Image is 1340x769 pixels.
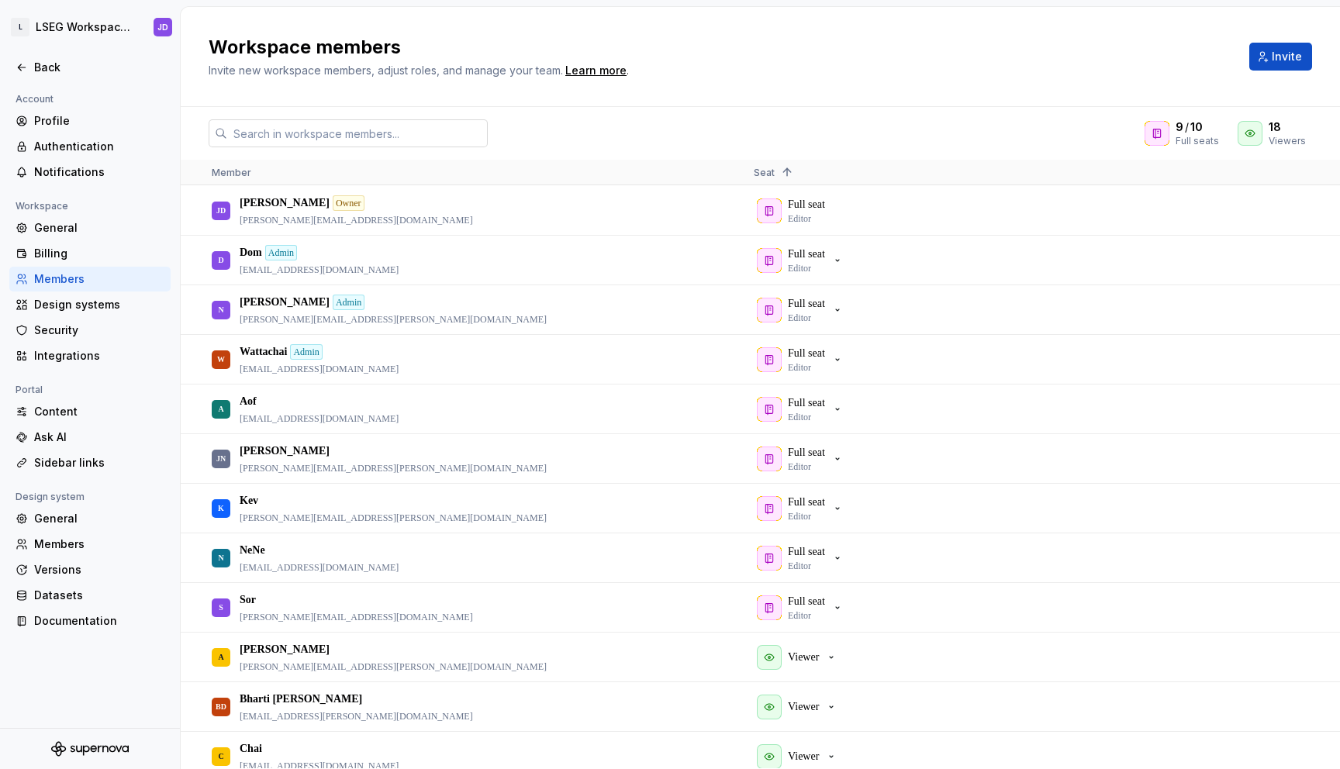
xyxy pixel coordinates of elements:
[333,195,364,211] div: Owner
[788,312,811,324] p: Editor
[754,691,844,722] button: Viewer
[240,394,257,409] p: Aof
[9,292,171,317] a: Design systems
[9,557,171,582] a: Versions
[34,164,164,180] div: Notifications
[290,344,322,360] div: Admin
[34,613,164,629] div: Documentation
[788,650,819,665] p: Viewer
[788,495,825,510] p: Full seat
[9,381,49,399] div: Portal
[240,295,330,310] p: [PERSON_NAME]
[212,167,251,178] span: Member
[754,344,850,375] button: Full seatEditor
[240,245,262,260] p: Dom
[265,245,297,260] div: Admin
[565,63,627,78] div: Learn more
[218,543,223,573] div: N
[9,241,171,266] a: Billing
[788,594,825,609] p: Full seat
[9,197,74,216] div: Workspace
[34,404,164,419] div: Content
[209,35,1231,60] h2: Workspace members
[216,195,226,226] div: JD
[754,167,775,178] span: Seat
[788,445,825,460] p: Full seat
[36,19,135,35] div: LSEG Workspace Design System
[9,425,171,450] a: Ask AI
[34,562,164,578] div: Versions
[754,543,850,574] button: Full seatEditor
[788,395,825,411] p: Full seat
[788,560,811,572] p: Editor
[218,295,223,325] div: N
[240,660,547,673] p: [PERSON_NAME][EMAIL_ADDRESS][PERSON_NAME][DOMAIN_NAME]
[9,109,171,133] a: Profile
[216,443,226,474] div: JN
[9,216,171,240] a: General
[1190,119,1203,135] span: 10
[754,642,844,673] button: Viewer
[218,394,223,424] div: A
[240,412,399,425] p: [EMAIL_ADDRESS][DOMAIN_NAME]
[240,741,262,757] p: Chai
[754,493,850,524] button: Full seatEditor
[34,455,164,471] div: Sidebar links
[9,134,171,159] a: Authentication
[34,511,164,526] div: General
[754,295,850,326] button: Full seatEditor
[240,512,547,524] p: [PERSON_NAME][EMAIL_ADDRESS][PERSON_NAME][DOMAIN_NAME]
[240,611,473,623] p: [PERSON_NAME][EMAIL_ADDRESS][DOMAIN_NAME]
[1269,119,1281,135] span: 18
[227,119,488,147] input: Search in workspace members...
[9,506,171,531] a: General
[788,699,819,715] p: Viewer
[240,592,256,608] p: Sor
[240,363,399,375] p: [EMAIL_ADDRESS][DOMAIN_NAME]
[51,741,129,757] a: Supernova Logo
[34,297,164,312] div: Design systems
[9,399,171,424] a: Content
[240,691,362,707] p: Bharti [PERSON_NAME]
[1272,49,1302,64] span: Invite
[1176,119,1183,135] span: 9
[216,691,226,722] div: BD
[788,411,811,423] p: Editor
[9,450,171,475] a: Sidebar links
[34,588,164,603] div: Datasets
[240,195,330,211] p: [PERSON_NAME]
[240,313,547,326] p: [PERSON_NAME][EMAIL_ADDRESS][PERSON_NAME][DOMAIN_NAME]
[9,160,171,184] a: Notifications
[788,262,811,274] p: Editor
[240,214,473,226] p: [PERSON_NAME][EMAIL_ADDRESS][DOMAIN_NAME]
[788,460,811,473] p: Editor
[754,443,850,474] button: Full seatEditor
[34,271,164,287] div: Members
[34,246,164,261] div: Billing
[754,394,850,425] button: Full seatEditor
[157,21,168,33] div: JD
[1176,135,1219,147] div: Full seats
[788,346,825,361] p: Full seat
[218,493,224,523] div: K
[34,139,164,154] div: Authentication
[1269,135,1306,147] div: Viewers
[3,10,177,44] button: LLSEG Workspace Design SystemJD
[754,245,850,276] button: Full seatEditor
[34,429,164,445] div: Ask AI
[788,361,811,374] p: Editor
[9,609,171,633] a: Documentation
[240,543,265,558] p: NeNe
[240,493,258,509] p: Kev
[34,536,164,552] div: Members
[788,510,811,522] p: Editor
[788,609,811,622] p: Editor
[219,592,223,622] div: S
[34,322,164,338] div: Security
[240,642,330,657] p: [PERSON_NAME]
[9,318,171,343] a: Security
[240,344,287,360] p: Wattachai
[11,18,29,36] div: L
[9,532,171,557] a: Members
[240,710,473,722] p: [EMAIL_ADDRESS][PERSON_NAME][DOMAIN_NAME]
